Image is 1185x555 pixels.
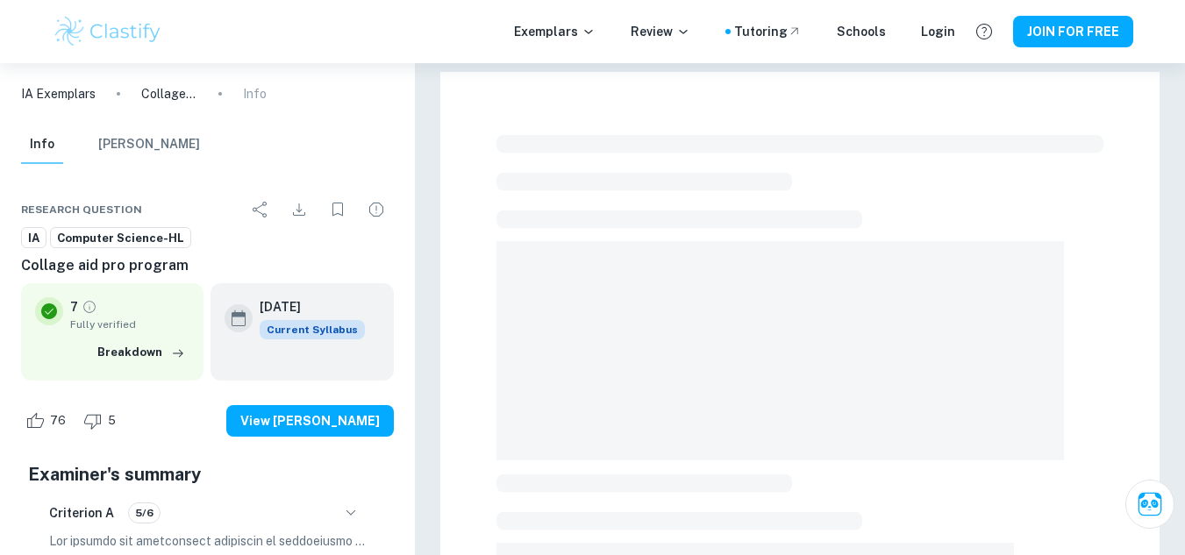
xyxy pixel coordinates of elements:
span: Research question [21,202,142,217]
a: Login [921,22,955,41]
button: [PERSON_NAME] [98,125,200,164]
div: Download [282,192,317,227]
button: Help and Feedback [969,17,999,46]
div: Dislike [79,407,125,435]
a: Tutoring [734,22,802,41]
div: Like [21,407,75,435]
p: Collage aid pro program [141,84,197,103]
span: 5/6 [129,505,160,521]
a: IA Exemplars [21,84,96,103]
img: Clastify logo [53,14,164,49]
p: Exemplars [514,22,596,41]
div: This exemplar is based on the current syllabus. Feel free to refer to it for inspiration/ideas wh... [260,320,365,339]
p: Review [631,22,690,41]
button: Info [21,125,63,164]
span: Fully verified [70,317,189,332]
p: Lor ipsumdo sit ametconsect adipiscin el seddoeiusmo temporin utl etdoloremagna, aliqua enim admi... [49,531,366,551]
button: Ask Clai [1125,480,1174,529]
span: 76 [40,412,75,430]
h6: Collage aid pro program [21,255,394,276]
h6: [DATE] [260,297,351,317]
button: View [PERSON_NAME] [226,405,394,437]
div: Bookmark [320,192,355,227]
span: 5 [98,412,125,430]
a: IA [21,227,46,249]
span: IA [22,230,46,247]
h5: Examiner's summary [28,461,387,487]
div: Share [243,192,278,227]
a: Computer Science-HL [50,227,191,249]
button: Breakdown [93,339,189,366]
button: JOIN FOR FREE [1013,16,1133,47]
a: Schools [837,22,886,41]
span: Current Syllabus [260,320,365,339]
div: Report issue [359,192,394,227]
h6: Criterion A [49,503,114,523]
span: Computer Science-HL [51,230,190,247]
p: Info [243,84,267,103]
a: Grade fully verified [82,299,97,315]
p: 7 [70,297,78,317]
